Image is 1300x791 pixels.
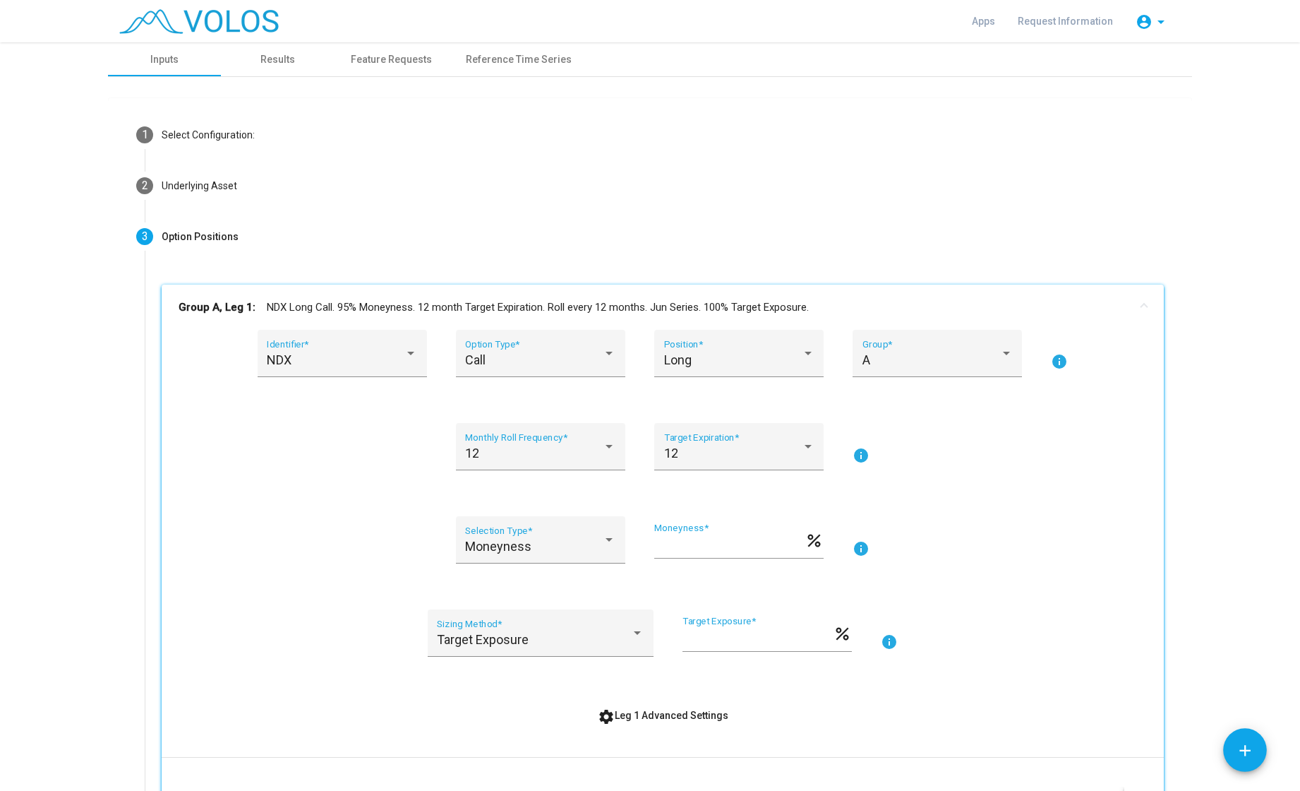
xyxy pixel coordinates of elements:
[972,16,995,27] span: Apps
[1223,728,1267,772] button: Add icon
[598,708,615,725] mat-icon: settings
[142,128,148,141] span: 1
[162,230,239,244] div: Option Positions
[162,179,237,194] div: Underlying Asset
[881,634,898,650] mat-icon: info
[1006,8,1124,34] a: Request Information
[1152,13,1169,30] mat-icon: arrow_drop_down
[162,285,1164,330] mat-expansion-panel-header: Group A, Leg 1:NDX Long Call. 95% Moneyness. 12 month Target Expiration. Roll every 12 months. Ju...
[1236,742,1254,760] mat-icon: add
[142,230,148,243] span: 3
[805,530,824,547] mat-icon: percent
[853,447,869,464] mat-icon: info
[179,299,255,316] b: Group A, Leg 1:
[664,352,692,367] span: Long
[260,52,295,67] div: Results
[150,52,179,67] div: Inputs
[465,446,479,460] span: 12
[1051,353,1068,370] mat-icon: info
[465,539,531,554] span: Moneyness
[853,540,869,557] mat-icon: info
[1136,13,1152,30] mat-icon: account_circle
[162,128,255,143] div: Select Configuration:
[466,52,572,67] div: Reference Time Series
[961,8,1006,34] a: Apps
[862,352,870,367] span: A
[664,446,678,460] span: 12
[598,710,728,721] span: Leg 1 Advanced Settings
[351,52,432,67] div: Feature Requests
[142,179,148,192] span: 2
[833,624,852,641] mat-icon: percent
[586,703,740,728] button: Leg 1 Advanced Settings
[267,352,291,367] span: NDX
[1018,16,1113,27] span: Request Information
[465,352,486,367] span: Call
[179,299,1130,316] mat-panel-title: NDX Long Call. 95% Moneyness. 12 month Target Expiration. Roll every 12 months. Jun Series. 100% ...
[437,632,529,647] span: Target Exposure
